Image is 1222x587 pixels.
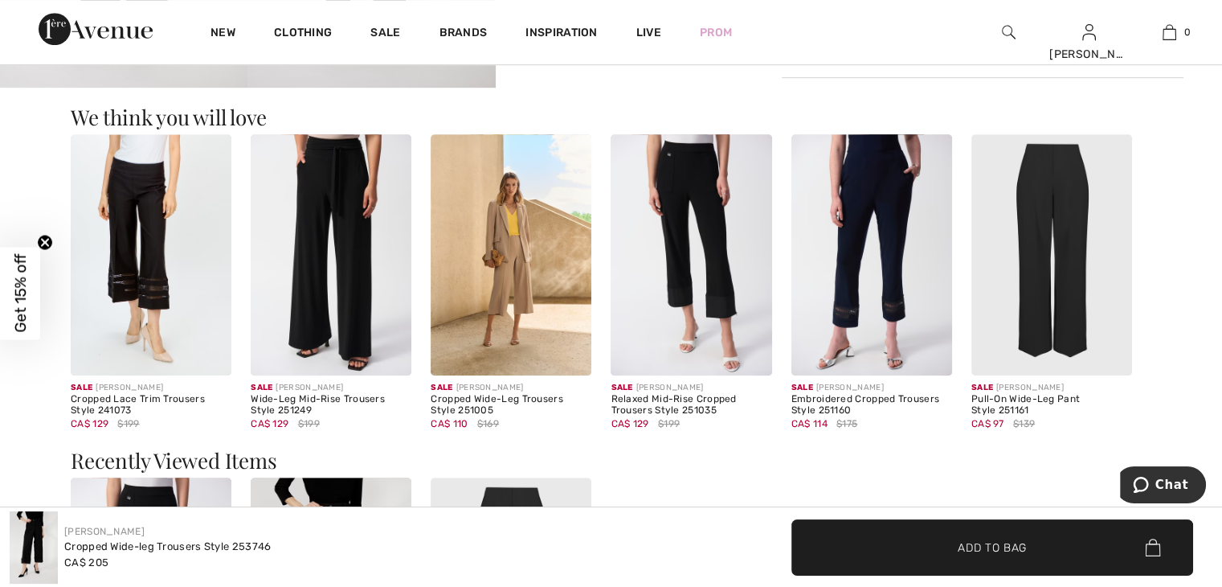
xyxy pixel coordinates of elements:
[658,417,680,431] span: $199
[791,134,952,376] img: Embroidered Cropped Trousers Style 251160
[791,383,813,392] span: Sale
[1145,539,1160,556] img: Bag.svg
[971,394,1132,417] div: Pull-On Wide-Leg Pant Style 251161
[71,383,92,392] span: Sale
[431,134,591,376] img: Cropped Wide-Leg Trousers Style 251005
[64,539,271,555] div: Cropped Wide-leg Trousers Style 253746
[1002,23,1016,42] img: search the website
[1082,24,1096,39] a: Sign In
[71,450,1151,471] h3: Recently Viewed Items
[431,394,591,417] div: Cropped Wide-Leg Trousers Style 251005
[1163,23,1176,42] img: My Bag
[611,383,632,392] span: Sale
[1184,25,1191,39] span: 0
[477,417,499,431] span: $169
[251,383,272,392] span: Sale
[1130,23,1208,42] a: 0
[251,134,411,376] img: Wide-Leg Mid-Rise Trousers Style 251249
[431,418,468,429] span: CA$ 110
[525,26,597,43] span: Inspiration
[791,519,1193,576] button: Add to Bag
[611,418,648,429] span: CA$ 129
[636,24,661,41] a: Live
[71,382,231,394] div: [PERSON_NAME]
[971,134,1132,376] img: Pull-On Wide-Leg Pant Style 251161
[611,394,771,417] div: Relaxed Mid-Rise Cropped Trousers Style 251035
[1120,466,1206,507] iframe: Opens a widget where you can chat to one of our agents
[71,107,1151,128] h3: We think you will love
[71,418,108,429] span: CA$ 129
[10,511,58,584] img: Cropped Wide-Leg Trousers Style 253746
[1049,46,1128,63] div: [PERSON_NAME]
[71,134,231,376] img: Cropped Lace Trim Trousers Style 241073
[791,394,952,417] div: Embroidered Cropped Trousers Style 251160
[251,394,411,417] div: Wide-Leg Mid-Rise Trousers Style 251249
[836,417,857,431] span: $175
[251,382,411,394] div: [PERSON_NAME]
[971,383,993,392] span: Sale
[791,382,952,394] div: [PERSON_NAME]
[611,134,771,376] img: Relaxed Mid-Rise Cropped Trousers Style 251035
[971,382,1132,394] div: [PERSON_NAME]
[251,418,288,429] span: CA$ 129
[431,383,452,392] span: Sale
[431,382,591,394] div: [PERSON_NAME]
[39,13,153,45] img: 1ère Avenue
[274,26,332,43] a: Clothing
[11,254,30,333] span: Get 15% off
[958,539,1027,556] span: Add to Bag
[700,24,732,41] a: Prom
[791,418,828,429] span: CA$ 114
[1013,417,1035,431] span: $139
[1082,23,1096,42] img: My Info
[611,382,771,394] div: [PERSON_NAME]
[370,26,400,43] a: Sale
[210,26,235,43] a: New
[298,417,320,431] span: $199
[117,417,139,431] span: $199
[64,556,108,569] span: CA$ 205
[439,26,488,43] a: Brands
[971,418,1004,429] span: CA$ 97
[37,235,53,251] button: Close teaser
[71,394,231,417] div: Cropped Lace Trim Trousers Style 241073
[64,526,145,537] a: [PERSON_NAME]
